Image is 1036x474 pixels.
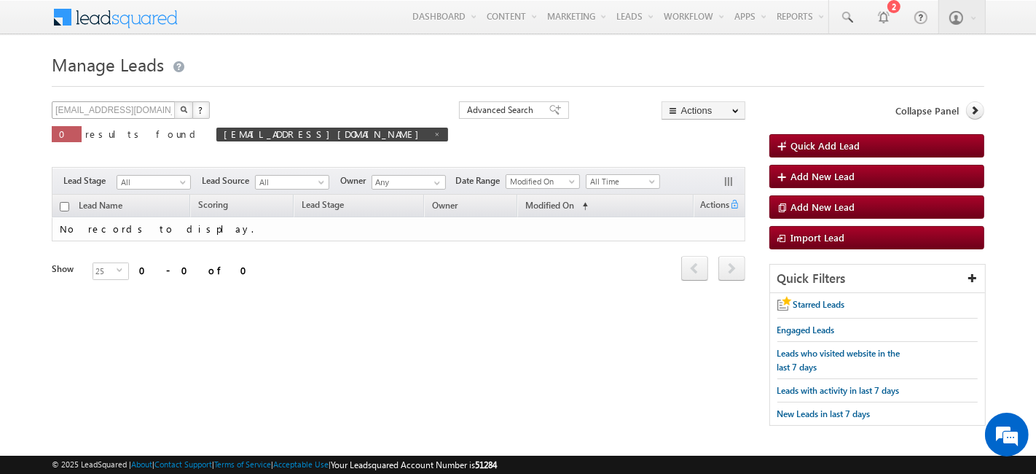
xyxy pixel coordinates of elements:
[791,201,855,213] span: Add New Lead
[117,175,191,190] a: All
[60,202,69,211] input: Check all records
[93,263,117,279] span: 25
[340,174,372,187] span: Owner
[63,174,117,187] span: Lead Stage
[214,459,271,469] a: Terms of Service
[777,348,900,373] span: Leads who visited website in the last 7 days
[139,262,256,279] div: 0 - 0 of 0
[681,257,708,281] a: prev
[52,217,745,241] td: No records to display.
[793,299,845,310] span: Starred Leads
[71,198,130,217] a: Lead Name
[372,175,446,190] input: Type to Search
[294,197,351,216] a: Lead Stage
[52,263,81,276] div: Show
[180,106,187,113] img: Search
[681,256,708,281] span: prev
[586,174,660,189] a: All Time
[506,175,576,188] span: Modified On
[256,176,325,189] span: All
[59,128,74,140] span: 0
[255,175,329,190] a: All
[224,128,426,140] span: [EMAIL_ADDRESS][DOMAIN_NAME]
[662,101,745,120] button: Actions
[718,256,745,281] span: next
[770,265,985,293] div: Quick Filters
[302,199,344,210] span: Lead Stage
[694,197,729,216] span: Actions
[52,458,497,472] span: © 2025 LeadSquared | | | | |
[475,459,497,470] span: 51284
[455,174,506,187] span: Date Range
[131,459,152,469] a: About
[777,385,900,396] span: Leads with activity in last 7 days
[192,101,210,119] button: ?
[791,231,845,244] span: Import Lead
[202,174,255,187] span: Lead Source
[273,459,329,469] a: Acceptable Use
[791,139,860,152] span: Quick Add Lead
[432,200,458,211] span: Owner
[52,53,164,76] span: Manage Leads
[525,200,574,211] span: Modified On
[518,197,595,216] a: Modified On (sorted ascending)
[506,174,580,189] a: Modified On
[576,201,588,212] span: (sorted ascending)
[791,170,855,182] span: Add New Lead
[198,199,228,210] span: Scoring
[198,104,205,116] span: ?
[718,257,745,281] a: next
[586,175,656,188] span: All Time
[85,128,201,140] span: results found
[117,267,128,273] span: select
[426,176,444,190] a: Show All Items
[895,104,959,117] span: Collapse Panel
[331,459,497,470] span: Your Leadsquared Account Number is
[777,408,871,419] span: New Leads in last 7 days
[117,176,187,189] span: All
[154,459,212,469] a: Contact Support
[191,197,235,216] a: Scoring
[467,104,538,117] span: Advanced Search
[777,325,835,335] span: Engaged Leads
